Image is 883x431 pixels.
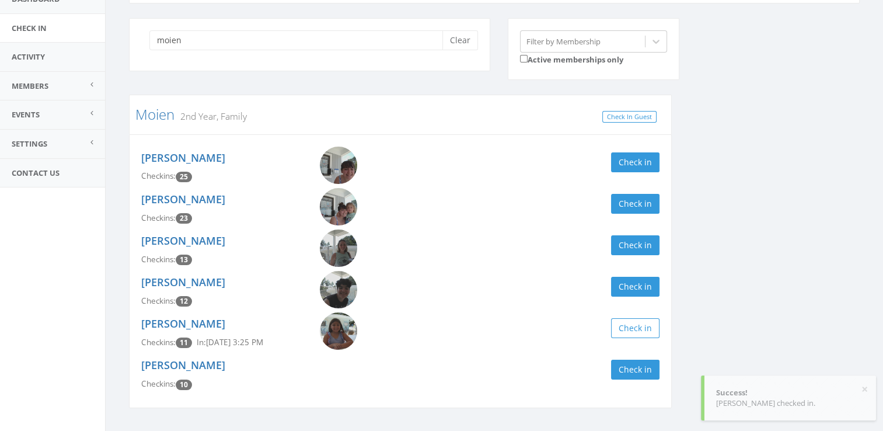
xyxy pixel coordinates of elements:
[320,312,357,350] img: Gabriella_Moien.png
[602,111,657,123] a: Check In Guest
[141,317,225,331] a: [PERSON_NAME]
[141,296,176,306] span: Checkins:
[176,380,192,390] span: Checkin count
[861,384,868,395] button: ×
[520,53,623,65] label: Active memberships only
[611,235,659,255] button: Check in
[12,109,40,120] span: Events
[520,55,528,62] input: Active memberships only
[320,147,357,184] img: Caitlyn_Moien.png
[320,271,357,308] img: Henry_Moien.png
[611,277,659,297] button: Check in
[12,138,47,149] span: Settings
[611,194,659,214] button: Check in
[141,234,225,248] a: [PERSON_NAME]
[141,171,176,181] span: Checkins:
[141,275,225,289] a: [PERSON_NAME]
[611,360,659,380] button: Check in
[176,213,192,224] span: Checkin count
[526,36,601,47] div: Filter by Membership
[141,337,176,347] span: Checkins:
[320,188,357,225] img: Ben_Moien.png
[149,30,451,50] input: Search a name to check in
[716,387,864,398] div: Success!
[141,192,225,206] a: [PERSON_NAME]
[176,255,192,265] span: Checkin count
[141,151,225,165] a: [PERSON_NAME]
[141,213,176,223] span: Checkins:
[174,110,247,123] small: 2nd Year, Family
[611,318,659,338] button: Check in
[442,30,478,50] button: Clear
[12,168,60,178] span: Contact Us
[176,296,192,307] span: Checkin count
[716,398,864,409] div: [PERSON_NAME] checked in.
[611,152,659,172] button: Check in
[141,358,225,372] a: [PERSON_NAME]
[12,81,48,91] span: Members
[176,338,192,348] span: Checkin count
[176,172,192,182] span: Checkin count
[197,337,263,347] span: In: [DATE] 3:25 PM
[320,230,357,267] img: Marie_Moien.png
[135,105,174,124] a: Moien
[141,254,176,265] span: Checkins:
[141,378,176,389] span: Checkins:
